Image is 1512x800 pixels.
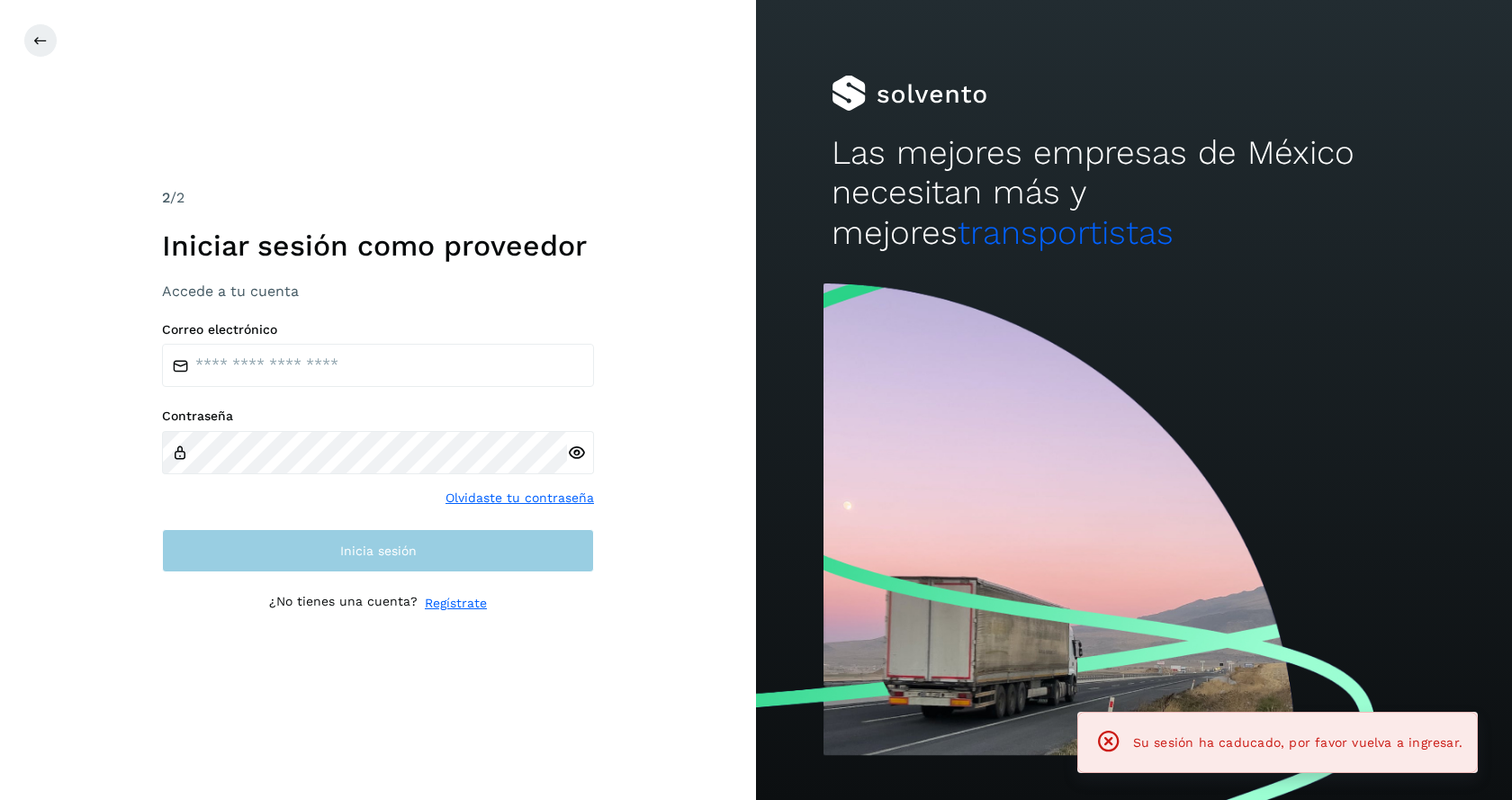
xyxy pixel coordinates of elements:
[832,133,1436,253] h2: Las mejores empresas de México necesitan más y mejores
[162,409,594,424] label: Contraseña
[445,489,594,508] a: Olvidaste tu contraseña
[1133,735,1462,750] span: Su sesión ha caducado, por favor vuelva a ingresar.
[340,544,417,557] span: Inicia sesión
[425,594,487,613] a: Regístrate
[162,187,594,209] div: /2
[162,189,170,206] span: 2
[162,529,594,572] button: Inicia sesión
[958,213,1174,252] span: transportistas
[162,283,594,300] h3: Accede a tu cuenta
[269,594,418,613] p: ¿No tienes una cuenta?
[162,322,594,337] label: Correo electrónico
[162,229,594,263] h1: Iniciar sesión como proveedor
